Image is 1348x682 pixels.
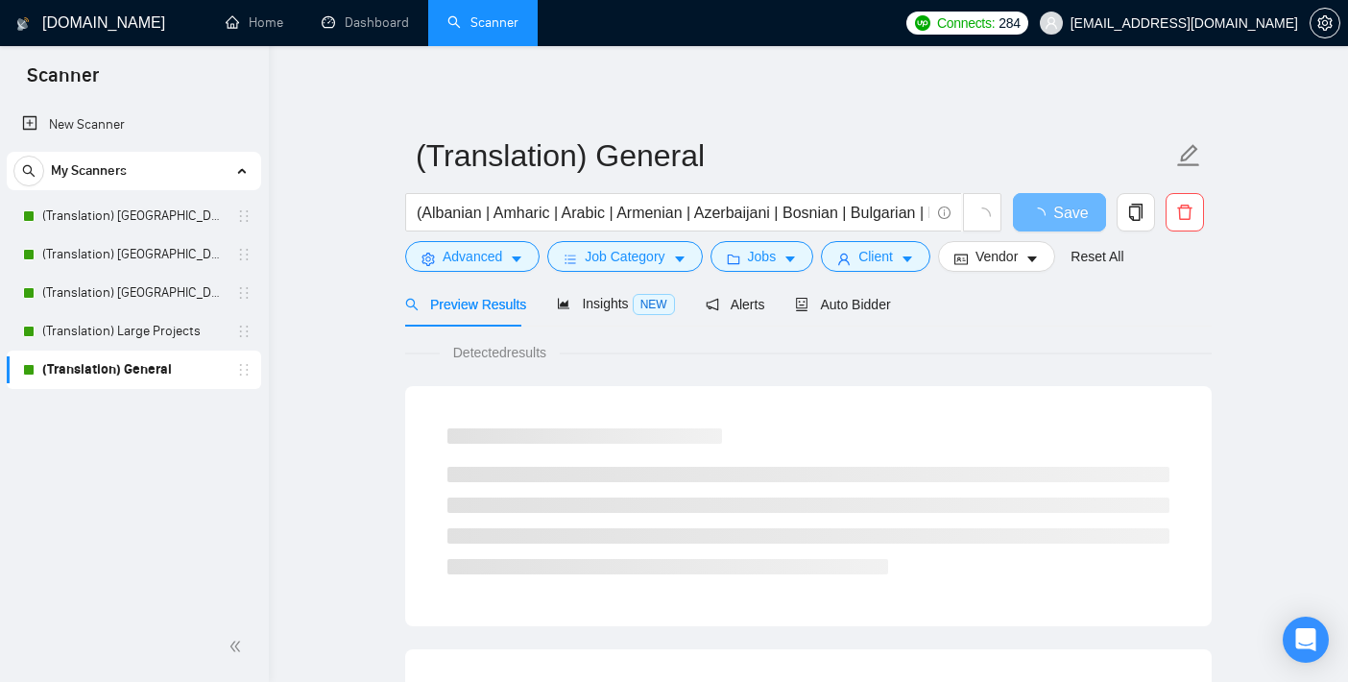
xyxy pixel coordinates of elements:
[1283,617,1329,663] div: Open Intercom Messenger
[901,252,914,266] span: caret-down
[51,152,127,190] span: My Scanners
[1117,193,1155,231] button: copy
[22,106,246,144] a: New Scanner
[783,252,797,266] span: caret-down
[999,12,1020,34] span: 284
[821,241,930,272] button: userClientcaret-down
[1310,15,1340,31] a: setting
[7,106,261,144] li: New Scanner
[938,241,1055,272] button: idcardVendorcaret-down
[510,252,523,266] span: caret-down
[416,132,1172,180] input: Scanner name...
[42,312,225,351] a: (Translation) Large Projects
[42,351,225,389] a: (Translation) General
[564,252,577,266] span: bars
[1030,207,1053,223] span: loading
[557,296,674,311] span: Insights
[42,235,225,274] a: (Translation) [GEOGRAPHIC_DATA]
[706,298,719,311] span: notification
[557,297,570,310] span: area-chart
[443,246,502,267] span: Advanced
[447,14,518,31] a: searchScanner
[236,208,252,224] span: holder
[1176,143,1201,168] span: edit
[1118,204,1154,221] span: copy
[706,297,765,312] span: Alerts
[1025,252,1039,266] span: caret-down
[1310,8,1340,38] button: setting
[748,246,777,267] span: Jobs
[405,241,540,272] button: settingAdvancedcaret-down
[42,274,225,312] a: (Translation) [GEOGRAPHIC_DATA]
[7,152,261,389] li: My Scanners
[226,14,283,31] a: homeHome
[937,12,995,34] span: Connects:
[16,9,30,39] img: logo
[585,246,664,267] span: Job Category
[322,14,409,31] a: dashboardDashboard
[440,342,560,363] span: Detected results
[42,197,225,235] a: (Translation) [GEOGRAPHIC_DATA]
[1071,246,1123,267] a: Reset All
[710,241,814,272] button: folderJobscaret-down
[633,294,675,315] span: NEW
[673,252,686,266] span: caret-down
[1311,15,1339,31] span: setting
[1013,193,1106,231] button: Save
[1053,201,1088,225] span: Save
[236,247,252,262] span: holder
[938,207,951,219] span: info-circle
[547,241,702,272] button: barsJob Categorycaret-down
[405,297,526,312] span: Preview Results
[727,252,740,266] span: folder
[236,362,252,378] span: holder
[837,252,851,266] span: user
[915,15,930,31] img: upwork-logo.png
[12,61,114,102] span: Scanner
[858,246,893,267] span: Client
[14,164,43,178] span: search
[236,285,252,301] span: holder
[229,637,248,656] span: double-left
[13,156,44,186] button: search
[1045,16,1058,30] span: user
[417,201,929,225] input: Search Freelance Jobs...
[795,298,808,311] span: robot
[405,298,419,311] span: search
[1167,204,1203,221] span: delete
[1166,193,1204,231] button: delete
[974,207,991,225] span: loading
[975,246,1018,267] span: Vendor
[421,252,435,266] span: setting
[954,252,968,266] span: idcard
[236,324,252,339] span: holder
[795,297,890,312] span: Auto Bidder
